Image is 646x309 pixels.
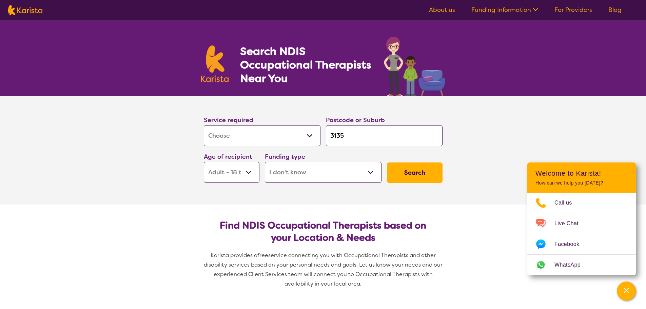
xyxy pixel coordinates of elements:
ul: Choose channel [527,193,636,275]
label: Age of recipient [204,153,252,161]
span: Call us [554,198,580,208]
button: Channel Menu [617,282,636,301]
input: Type [326,125,443,146]
label: Postcode or Suburb [326,116,385,124]
img: occupational-therapy [384,37,445,96]
div: Channel Menu [527,162,636,275]
a: For Providers [554,6,592,14]
p: How can we help you [DATE]? [535,180,628,186]
img: Karista logo [201,45,229,82]
label: Service required [204,116,253,124]
h2: Welcome to Karista! [535,169,628,177]
span: free [257,252,268,259]
button: Search [387,162,443,183]
a: Web link opens in a new tab. [527,255,636,275]
a: Blog [608,6,622,14]
label: Funding type [265,153,305,161]
span: Facebook [554,239,587,249]
span: WhatsApp [554,260,589,270]
span: service connecting you with Occupational Therapists and other disability services based on your p... [204,252,444,287]
h1: Search NDIS Occupational Therapists Near You [240,44,372,85]
a: About us [429,6,455,14]
span: Live Chat [554,218,587,229]
a: Funding Information [471,6,538,14]
img: Karista logo [8,5,42,15]
h2: Find NDIS Occupational Therapists based on your Location & Needs [209,219,437,244]
span: Karista provides a [211,252,257,259]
